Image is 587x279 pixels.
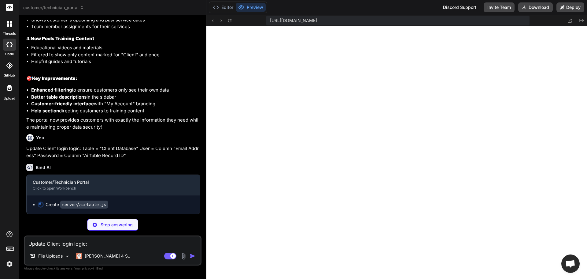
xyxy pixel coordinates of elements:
p: File Uploads [38,253,63,259]
label: Upload [4,96,15,101]
label: code [5,51,14,57]
button: Preview [236,3,266,12]
span: [URL][DOMAIN_NAME] [270,17,317,24]
li: in the sidebar [31,94,200,101]
p: Update Client login logic: Table = "Client Database" User = Column "Email Address" Password = Col... [26,145,200,159]
img: icon [190,253,196,259]
li: with "My Account" branding [31,100,200,107]
h6: You [36,135,44,141]
h2: 🎯 [26,75,200,82]
button: Download [518,2,553,12]
li: Filtered to show only content marked for "Client" audience [31,51,200,58]
li: Educational videos and materials [31,44,200,51]
button: Deploy [556,2,584,12]
img: Pick Models [65,254,70,259]
li: Team member assignments for their services [31,23,200,30]
div: Open chat [561,254,580,273]
button: Customer/Technician PortalClick to open Workbench [27,175,190,195]
label: GitHub [4,73,15,78]
li: Shows customer's upcoming and past service dates [31,17,200,24]
button: Editor [210,3,236,12]
li: Helpful guides and tutorials [31,58,200,65]
p: Always double-check its answers. Your in Bind [24,266,201,271]
code: server/airtable.js [60,201,108,209]
button: Invite Team [484,2,515,12]
strong: Enhanced filtering [31,87,72,93]
p: [PERSON_NAME] 4 S.. [85,253,130,259]
img: Claude 4 Sonnet [76,253,82,259]
span: customer/technician_portal [23,5,84,11]
strong: Key Improvements: [32,75,77,81]
strong: Help section [31,108,59,114]
li: to ensure customers only see their own data [31,87,200,94]
p: Stop answering [101,222,133,228]
div: Click to open Workbench [33,186,184,191]
span: privacy [82,266,93,270]
li: directing customers to training content [31,107,200,115]
h3: 4. [26,35,200,42]
img: settings [4,259,15,269]
strong: Customer-friendly interface [31,101,94,107]
div: Discord Support [439,2,480,12]
strong: Now Pools Training Content [31,36,94,41]
label: threads [3,31,16,36]
img: attachment [180,253,187,260]
h6: Bind AI [36,164,51,171]
strong: Better table descriptions [31,94,87,100]
div: Create [46,202,108,208]
p: The portal now provides customers with exactly the information they need while maintaining proper... [26,117,200,130]
div: Customer/Technician Portal [33,179,184,185]
iframe: Preview [206,26,587,279]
